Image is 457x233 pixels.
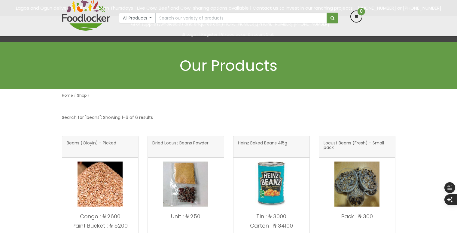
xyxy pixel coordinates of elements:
p: Unit : ₦ 250 [148,213,224,219]
p: Tin : ₦ 3000 [233,213,309,219]
span: Locust Beans (Fresh) - Small pack [324,141,391,153]
p: Pack : ₦ 300 [319,213,395,219]
span: Dried Locust Beans Powder [152,141,209,153]
span: Heinz Baked Beans 415g [238,141,287,153]
h1: Our Products [62,57,395,74]
a: Shop [77,93,87,98]
a: Home [62,93,73,98]
p: Paint Bucket : ₦ 5200 [62,223,138,229]
p: Carton : ₦ 34100 [233,223,309,229]
button: All Products [119,13,156,23]
span: Beans (Oloyin) - Picked [67,141,116,153]
img: Locust Beans (Fresh) - Small pack [334,162,379,207]
p: Search for "beans": Showing 1–6 of 6 results [62,114,153,121]
span: 0 [358,8,365,15]
img: Beans (Oloyin) - Picked [78,162,123,207]
p: Congo : ₦ 2600 [62,213,138,219]
img: Dried Locust Beans Powder [163,162,208,207]
input: Search our variety of products [155,13,327,23]
img: Heinz Baked Beans 415g [249,162,294,207]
